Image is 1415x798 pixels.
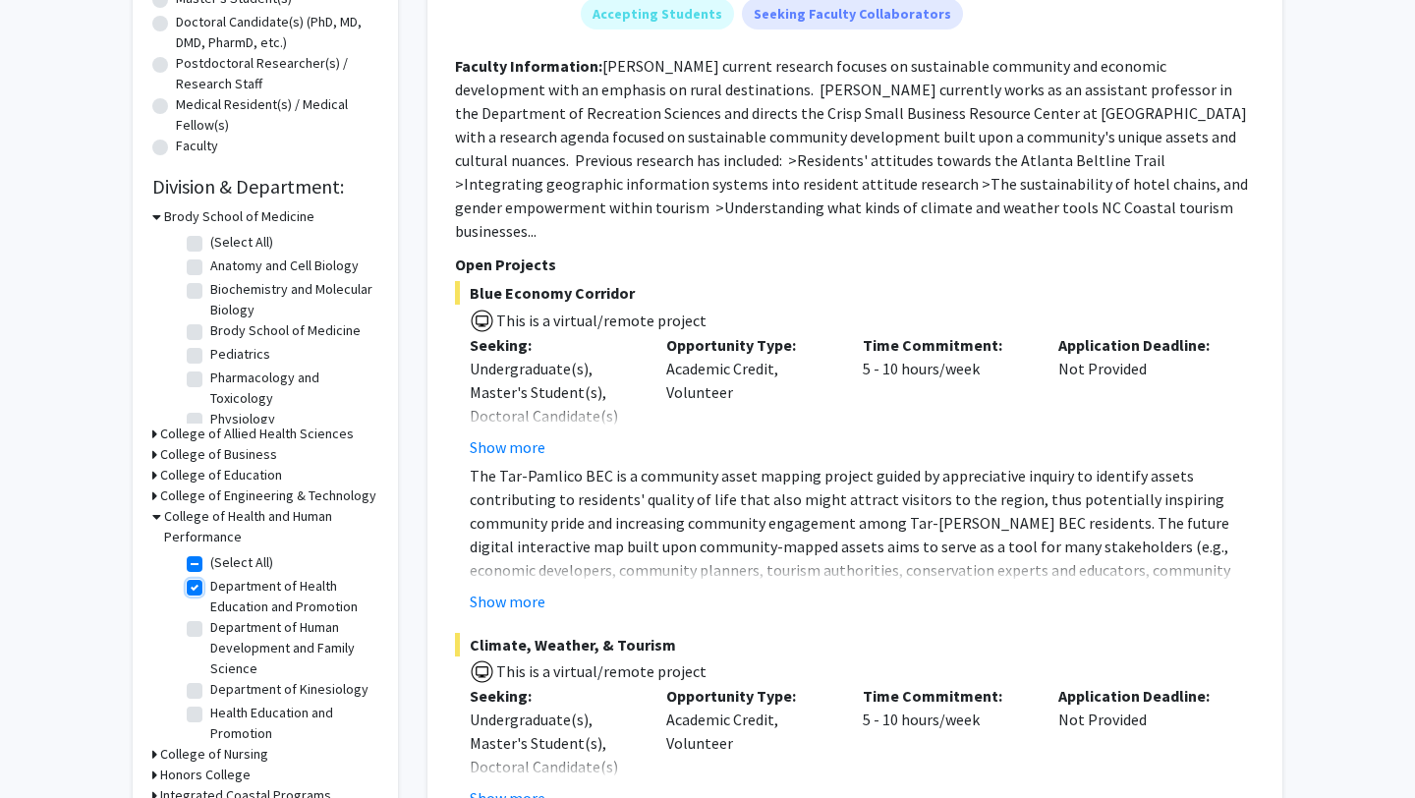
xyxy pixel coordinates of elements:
[160,424,354,444] h3: College of Allied Health Sciences
[470,684,637,708] p: Seeking:
[848,333,1045,459] div: 5 - 10 hours/week
[15,710,84,783] iframe: Chat
[152,175,378,199] h2: Division & Department:
[1058,684,1225,708] p: Application Deadline:
[160,485,376,506] h3: College of Engineering & Technology
[210,409,275,429] label: Physiology
[210,344,270,365] label: Pediatrics
[470,466,1230,603] span: The Tar-Pamlico BEC is a community asset mapping project guided by appreciative inquiry to identi...
[176,136,218,156] label: Faculty
[210,703,373,744] label: Health Education and Promotion
[210,279,373,320] label: Biochemistry and Molecular Biology
[210,617,373,679] label: Department of Human Development and Family Science
[455,56,602,76] b: Faculty Information:
[160,444,277,465] h3: College of Business
[210,320,361,341] label: Brody School of Medicine
[455,56,1248,241] fg-read-more: [PERSON_NAME] current research focuses on sustainable community and economic development with an ...
[160,744,268,765] h3: College of Nursing
[651,333,848,459] div: Academic Credit, Volunteer
[863,333,1030,357] p: Time Commitment:
[210,679,368,700] label: Department of Kinesiology
[176,53,378,94] label: Postdoctoral Researcher(s) / Research Staff
[210,256,359,276] label: Anatomy and Cell Biology
[160,765,251,785] h3: Honors College
[863,684,1030,708] p: Time Commitment:
[210,368,373,409] label: Pharmacology and Toxicology
[164,506,378,547] h3: College of Health and Human Performance
[160,465,282,485] h3: College of Education
[176,94,378,136] label: Medical Resident(s) / Medical Fellow(s)
[1058,333,1225,357] p: Application Deadline:
[1044,333,1240,459] div: Not Provided
[470,357,637,475] div: Undergraduate(s), Master's Student(s), Doctoral Candidate(s) (PhD, MD, DMD, PharmD, etc.)
[470,435,545,459] button: Show more
[455,253,1255,276] p: Open Projects
[210,552,273,573] label: (Select All)
[210,576,373,617] label: Department of Health Education and Promotion
[164,206,314,227] h3: Brody School of Medicine
[494,311,707,330] span: This is a virtual/remote project
[666,684,833,708] p: Opportunity Type:
[455,633,1255,656] span: Climate, Weather, & Tourism
[176,12,378,53] label: Doctoral Candidate(s) (PhD, MD, DMD, PharmD, etc.)
[210,232,273,253] label: (Select All)
[455,281,1255,305] span: Blue Economy Corridor
[666,333,833,357] p: Opportunity Type:
[494,661,707,681] span: This is a virtual/remote project
[470,333,637,357] p: Seeking:
[470,590,545,613] button: Show more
